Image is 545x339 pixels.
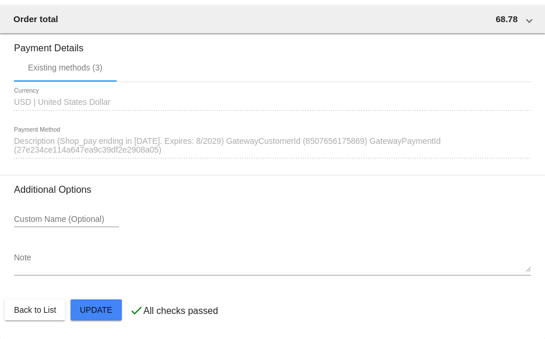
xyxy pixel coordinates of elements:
h3: Payment Details [14,34,531,54]
button: Back to List [5,299,65,320]
span: Update [80,305,112,315]
h3: Additional Options [14,184,531,195]
span: Order total [13,14,58,24]
mat-icon: check [129,303,143,317]
input: Custom Name (Optional) [14,215,119,224]
span: USD | United States Dollar [14,97,110,107]
p: All checks passed [143,306,218,316]
span: Description (Shop_pay ending in [DATE]. Expires: 8/2029) GatewayCustomerId (8507656175869) Gatewa... [14,136,441,155]
span: Back to List [14,305,56,315]
span: 68.78 [495,14,518,24]
div: Existing methods (3) [28,63,103,72]
button: Update [71,299,122,320]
